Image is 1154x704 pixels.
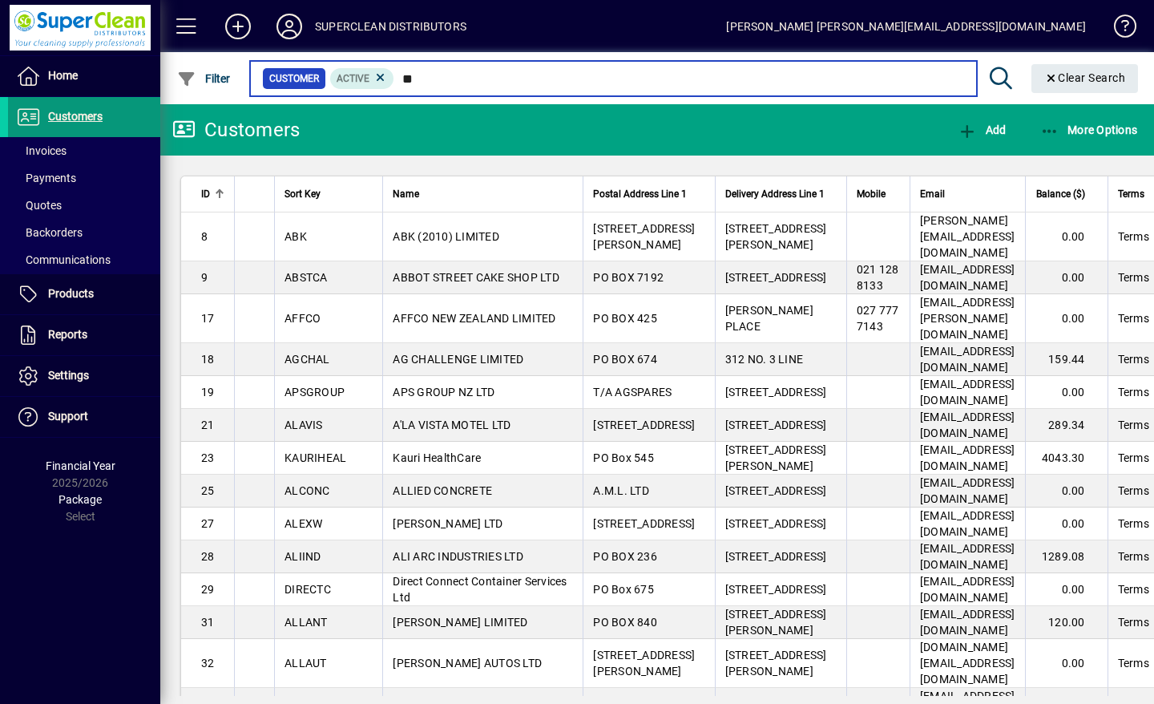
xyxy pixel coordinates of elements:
span: A.M.L. LTD [593,484,649,497]
span: ALLAUT [284,657,327,670]
span: [STREET_ADDRESS] [593,517,695,530]
span: Postal Address Line 1 [593,185,687,203]
span: [STREET_ADDRESS] [725,484,827,497]
div: ID [201,185,224,203]
span: [EMAIL_ADDRESS][DOMAIN_NAME] [920,608,1015,637]
span: [PERSON_NAME] AUTOS LTD [393,657,542,670]
span: Kauri HealthCare [393,451,481,464]
div: Customers [172,117,300,143]
span: 31 [201,616,215,629]
span: PO BOX 7192 [593,271,664,284]
span: Customers [48,110,103,123]
span: ALI ARC INDUSTRIES LTD [393,550,523,563]
span: Terms [1118,655,1149,671]
span: Terms [1118,614,1149,630]
span: 21 [201,419,215,431]
span: APSGROUP [284,386,345,399]
span: T/A AGSPARES [593,386,672,399]
span: ALAVIS [284,419,323,431]
td: 1289.08 [1025,540,1108,573]
a: Settings [8,356,160,396]
span: 27 [201,517,215,530]
span: A'LA VISTA MOTEL LTD [393,419,510,431]
span: ALCONC [284,484,330,497]
mat-chip: Activation Status: Active [330,68,394,89]
button: Profile [264,12,315,41]
span: Direct Connect Container Services Ltd [393,575,567,604]
span: 32 [201,657,215,670]
span: Terms [1118,269,1149,285]
span: [STREET_ADDRESS] [725,517,827,530]
span: [EMAIL_ADDRESS][DOMAIN_NAME] [920,509,1015,538]
button: Add [212,12,264,41]
span: Name [393,185,419,203]
span: [EMAIL_ADDRESS][PERSON_NAME][DOMAIN_NAME] [920,296,1015,341]
span: Terms [1118,351,1149,367]
span: Products [48,287,94,300]
span: ID [201,185,210,203]
span: [DOMAIN_NAME][EMAIL_ADDRESS][DOMAIN_NAME] [920,641,1015,686]
span: PO BOX 674 [593,353,657,366]
div: Name [393,185,573,203]
span: 18 [201,353,215,366]
span: Support [48,410,88,423]
span: AG CHALLENGE LIMITED [393,353,523,366]
span: 021 128 8133 [857,263,899,292]
div: Email [920,185,1015,203]
span: [STREET_ADDRESS][PERSON_NAME] [593,649,695,678]
td: 159.44 [1025,343,1108,376]
span: [STREET_ADDRESS][PERSON_NAME] [593,222,695,251]
span: Terms [1118,229,1149,245]
span: Email [920,185,945,203]
span: APS GROUP NZ LTD [393,386,494,399]
td: 0.00 [1025,294,1108,343]
span: [STREET_ADDRESS] [725,419,827,431]
span: ALEXW [284,517,322,530]
span: [PERSON_NAME] PLACE [725,304,813,333]
span: [PERSON_NAME][EMAIL_ADDRESS][DOMAIN_NAME] [920,214,1015,259]
button: More Options [1036,115,1142,144]
button: Clear [1031,64,1139,93]
span: [EMAIL_ADDRESS][DOMAIN_NAME] [920,575,1015,604]
a: Payments [8,164,160,192]
span: Balance ($) [1036,185,1085,203]
td: 120.00 [1025,606,1108,639]
span: Package [59,493,102,506]
span: Filter [177,72,231,85]
span: KAURIHEAL [284,451,346,464]
a: Reports [8,315,160,355]
span: ALLANT [284,616,328,629]
span: 027 777 7143 [857,304,899,333]
td: 0.00 [1025,261,1108,294]
span: PO BOX 840 [593,616,657,629]
span: PO Box 545 [593,451,654,464]
span: 9 [201,271,208,284]
span: [EMAIL_ADDRESS][DOMAIN_NAME] [920,345,1015,374]
a: Knowledge Base [1102,3,1134,55]
div: SUPERCLEAN DISTRIBUTORS [315,14,466,39]
span: Clear Search [1044,71,1126,84]
span: Mobile [857,185,886,203]
span: [STREET_ADDRESS] [725,550,827,563]
td: 0.00 [1025,376,1108,409]
span: [EMAIL_ADDRESS][DOMAIN_NAME] [920,476,1015,505]
span: Sort Key [284,185,321,203]
td: 0.00 [1025,573,1108,606]
span: 19 [201,386,215,399]
span: Financial Year [46,459,115,472]
span: 312 NO. 3 LINE [725,353,804,366]
span: Payments [16,172,76,184]
span: ALLIED CONCRETE [393,484,492,497]
span: ABK (2010) LIMITED [393,230,499,243]
span: [PERSON_NAME] LTD [393,517,502,530]
span: Customer [269,71,319,87]
span: Terms [1118,450,1149,466]
span: [STREET_ADDRESS] [725,386,827,399]
span: Delivery Address Line 1 [725,185,825,203]
span: DIRECTC [284,583,331,596]
div: Balance ($) [1035,185,1100,203]
span: Terms [1118,185,1144,203]
div: [PERSON_NAME] [PERSON_NAME][EMAIL_ADDRESS][DOMAIN_NAME] [726,14,1086,39]
span: ALIIND [284,550,321,563]
span: 8 [201,230,208,243]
